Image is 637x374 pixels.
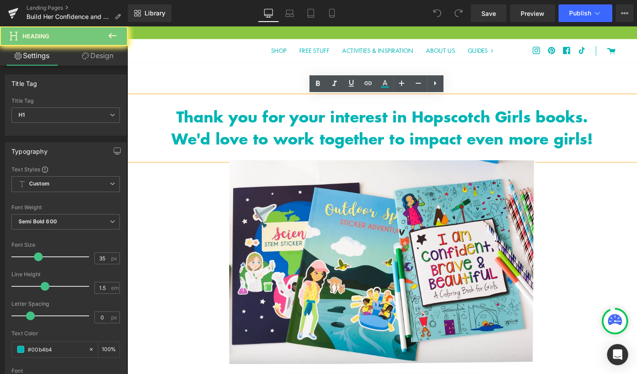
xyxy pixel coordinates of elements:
[11,271,120,278] div: Line Height
[19,111,25,118] b: H1
[559,4,612,22] button: Publish
[472,20,480,30] a: Hopscotch Girls on TikKok
[279,4,300,22] a: Laptop
[450,4,467,22] button: Redo
[11,98,120,104] div: Title Tag
[258,4,279,22] a: Desktop
[510,4,555,22] a: Preview
[28,344,84,354] input: Color
[607,344,628,365] div: Open Intercom Messenger
[321,4,343,22] a: Mobile
[111,285,119,291] span: em
[313,20,343,30] span: ABOUT US
[218,13,306,37] a: ACTIVITIES & INSPIRATION
[225,20,299,30] span: ACTIVITIES & INSPIRATION
[350,13,390,37] a: GUIDES
[11,204,120,211] div: Font Weight
[19,218,57,225] b: Semi Bold 600
[300,4,321,22] a: Tablet
[26,13,111,20] span: Build Her Confidence and Self-Esteem
[66,46,130,66] a: Design
[456,20,464,30] a: Hopscotch Girls on Facebook
[29,180,49,188] b: Custom
[440,20,448,30] a: Hopscotch Girls on Pinterest
[26,4,128,11] a: Landing Pages
[111,315,119,320] span: px
[128,4,171,22] a: New Library
[569,10,591,17] span: Publish
[111,256,119,261] span: px
[306,13,350,37] a: ABOUT US
[481,9,496,18] span: Save
[11,301,120,307] div: Letter Spacing
[11,143,48,155] div: Typography
[173,13,218,37] a: FREE STUFF
[11,166,120,173] div: Text Styles
[98,342,119,357] div: %
[616,4,633,22] button: More
[356,20,377,30] span: GUIDES
[11,75,37,87] div: Title Tag
[11,368,120,374] div: Font
[145,9,165,17] span: Library
[22,33,49,40] span: Heading
[144,13,173,37] a: SHOP
[424,20,432,30] a: Hopscotch Girls on Instagram
[11,330,120,337] div: Text Color
[521,9,544,18] span: Preview
[11,242,120,248] div: Font Size
[428,4,446,22] button: Undo
[180,20,212,30] span: FREE STUFF
[150,20,167,30] span: SHOP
